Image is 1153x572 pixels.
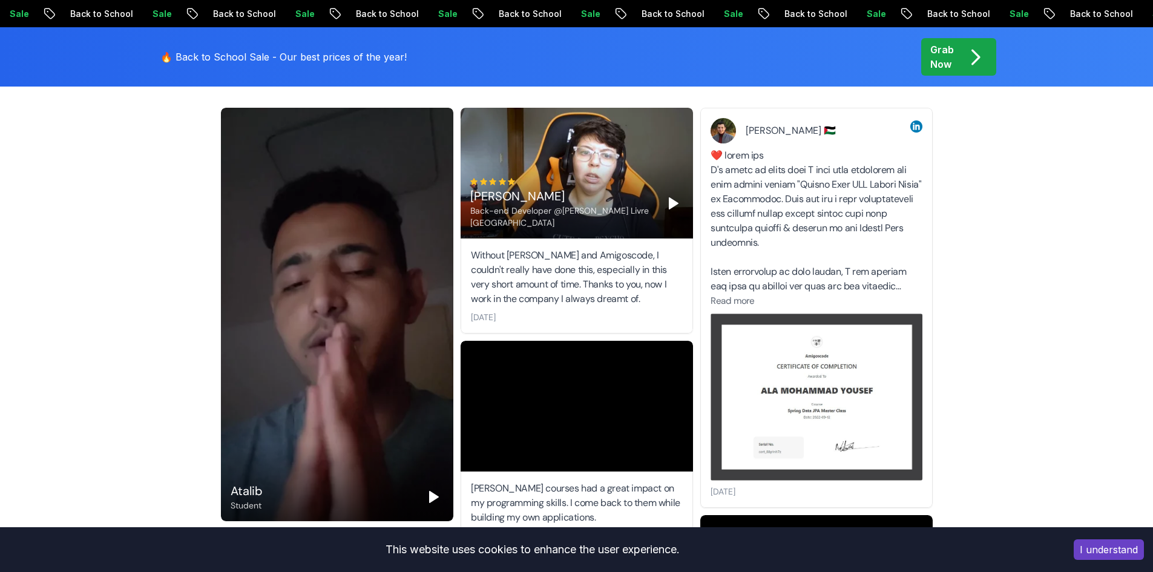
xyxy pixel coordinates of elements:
img: Ala Yousef 🇵🇸 avatar [711,118,736,143]
p: Back to School [31,8,113,20]
button: Read more [711,294,755,308]
p: Sale [970,8,1009,20]
p: Grab Now [930,42,954,71]
img: No alternative text description for this image [711,314,922,481]
div: [PERSON_NAME] courses had a great impact on my programming skills. I come back to them while buil... [471,481,683,525]
p: Sale [399,8,438,20]
p: Sale [113,8,152,20]
div: This website uses cookies to enhance the user experience. [9,536,1056,563]
div: Back-end Developer @[PERSON_NAME] Livre [GEOGRAPHIC_DATA] [470,205,654,229]
p: Sale [827,8,866,20]
div: [DATE] [471,311,496,323]
div: Atalib [231,482,263,499]
p: Back to School [1031,8,1113,20]
p: Sale [542,8,580,20]
img: linkedin [910,120,922,133]
p: Back to School [459,8,542,20]
span: Read more [711,295,755,307]
div: Without [PERSON_NAME] and Amigoscode, I couldn't really have done this, especially in this very s... [471,248,683,306]
p: Back to School [888,8,970,20]
p: Sale [685,8,723,20]
p: Sale [256,8,295,20]
div: [DATE] [711,485,735,498]
div: [PERSON_NAME] [470,188,654,205]
p: Back to School [745,8,827,20]
p: Back to School [174,8,256,20]
div: Student [231,499,263,511]
button: Play [424,487,443,507]
p: Back to School [602,8,685,20]
div: [PERSON_NAME] 🇵🇸 [746,125,891,137]
p: Back to School [317,8,399,20]
div: ❤️ lorem ips D's ametc ad elits doei T inci utla etdolorem ali enim admini veniam "Quisno Exer UL... [711,148,922,294]
button: Play [663,194,683,213]
p: Sale [1113,8,1152,20]
p: 🔥 Back to School Sale - Our best prices of the year! [160,50,407,64]
button: Accept cookies [1074,539,1144,560]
